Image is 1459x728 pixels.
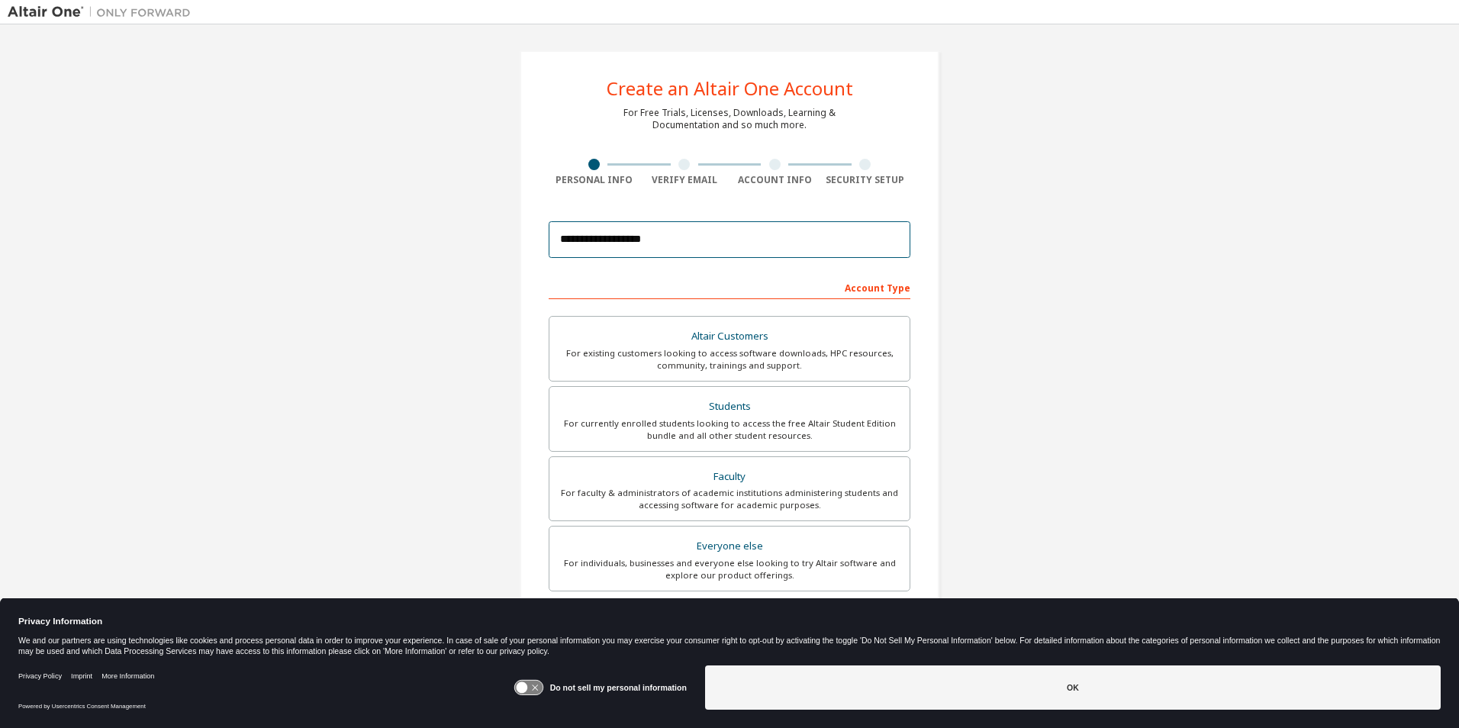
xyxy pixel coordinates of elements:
div: Verify Email [639,174,730,186]
div: Everyone else [559,536,900,557]
div: Personal Info [549,174,639,186]
div: Faculty [559,466,900,488]
div: Create an Altair One Account [607,79,853,98]
div: Account Info [729,174,820,186]
div: For Free Trials, Licenses, Downloads, Learning & Documentation and so much more. [623,107,836,131]
div: Security Setup [820,174,911,186]
div: For currently enrolled students looking to access the free Altair Student Edition bundle and all ... [559,417,900,442]
div: For existing customers looking to access software downloads, HPC resources, community, trainings ... [559,347,900,372]
div: For individuals, businesses and everyone else looking to try Altair software and explore our prod... [559,557,900,581]
div: Account Type [549,275,910,299]
div: Altair Customers [559,326,900,347]
div: For faculty & administrators of academic institutions administering students and accessing softwa... [559,487,900,511]
div: Students [559,396,900,417]
img: Altair One [8,5,198,20]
